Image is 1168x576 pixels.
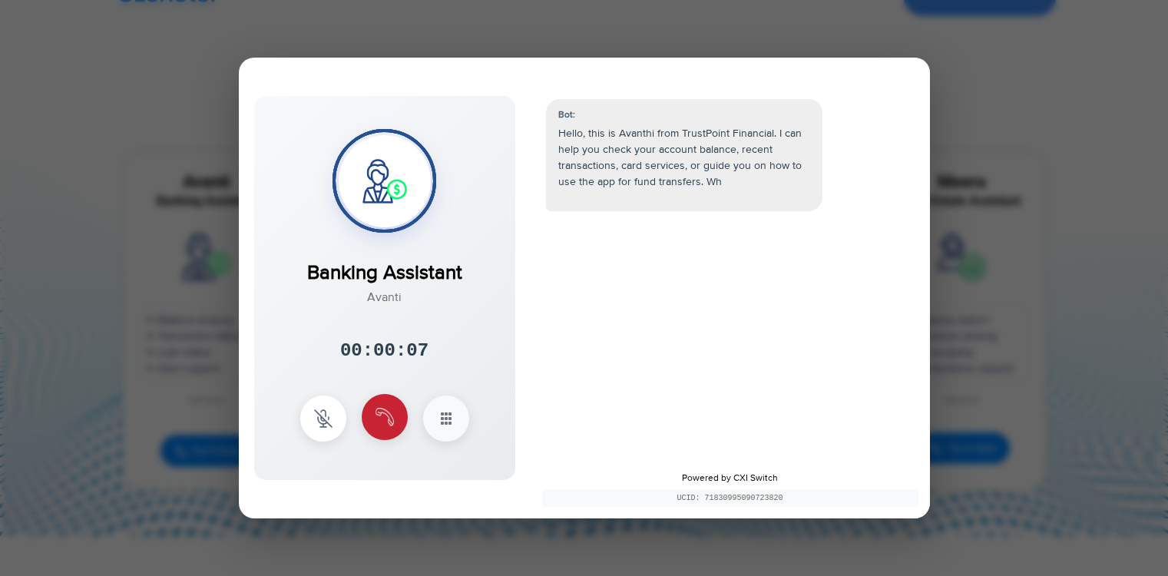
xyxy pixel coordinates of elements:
img: mute Icon [314,409,333,428]
div: Powered by CXI Switch [531,460,930,518]
div: Avanti [307,288,462,306]
div: Bot: [558,108,810,122]
div: Banking Assistant [307,243,462,288]
div: UCID: 71830995090723820 [542,489,918,507]
div: 00:00:07 [340,337,428,365]
p: Hello, this is Avanthi from TrustPoint Financial. I can help you check your account balance, rece... [558,125,810,190]
img: end Icon [376,408,394,426]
